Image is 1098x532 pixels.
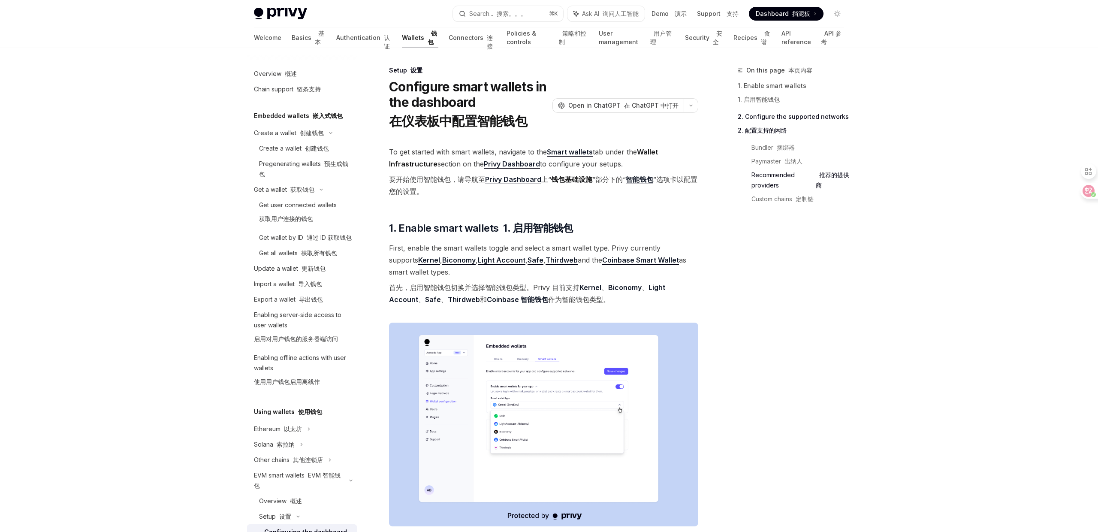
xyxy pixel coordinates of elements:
div: Pregenerating wallets [259,159,352,179]
a: Authentication 认证 [336,27,392,48]
div: Search... [469,9,527,19]
a: Welcome [254,27,281,48]
button: Ask AI 询问人工智能 [567,6,645,21]
div: Export a wallet [254,294,323,305]
div: Chain support [254,84,321,94]
div: Get wallet by ID [259,233,352,243]
font: 2. 配置支持的网络 [738,127,787,134]
font: 挡泥板 [792,10,810,17]
a: Coinbase 智能钱包 [487,295,548,304]
font: 获取用户连接的钱包 [259,215,313,222]
font: 概述 [290,497,302,505]
font: 询问人工智能 [603,10,639,17]
font: 安全 [713,30,722,45]
div: Enabling offline actions with user wallets [254,353,352,390]
a: Overview 概述 [247,493,357,509]
h1: Configure smart wallets in the dashboard [389,79,549,132]
img: light logo [254,8,307,20]
div: Solana [254,439,295,450]
span: On this page [746,65,812,76]
div: Setup [259,511,291,522]
font: 设置 [410,66,422,74]
a: Safe [528,256,543,265]
a: Enabling offline actions with user wallets使用用户钱包启用离线作 [247,350,357,393]
a: User management 用户管理 [599,27,675,48]
font: 更新钱包 [302,265,326,272]
div: Import a wallet [254,279,322,289]
a: Biconomy [608,283,642,292]
a: Get all wallets 获取所有钱包 [247,245,357,261]
a: Kernel [579,283,601,292]
font: 用户管理 [650,30,672,45]
div: Overview [259,496,302,506]
font: 创建钱包 [305,145,329,152]
a: Basics 基本 [292,27,326,48]
a: Pregenerating wallets 预生成钱包 [247,156,357,182]
font: 导出钱包 [299,296,323,303]
span: Ask AI [582,9,639,18]
div: Create a wallet [259,143,329,154]
font: 嵌入式钱包 [313,112,343,119]
font: API 参考 [821,30,842,45]
span: First, enable the smart wallets toggle and select a smart wallet type. Privy currently supports ,... [389,242,698,309]
font: 搜索。。。 [497,10,527,17]
a: Light Account [478,256,525,265]
img: Sample enable smart wallets [389,323,698,526]
a: Demo 演示 [652,9,687,18]
span: 1. Enable smart wallets [389,221,573,235]
a: Paymaster 出纳人 [751,154,851,168]
font: 在仪表板中配置智能钱包 [389,113,527,129]
font: 推荐的提供商 [816,171,849,189]
font: 其他连锁店 [293,456,323,463]
a: Smart wallets [547,148,593,157]
a: Overview 概述 [247,66,357,82]
button: Open in ChatGPT 在 ChatGPT 中打开 [552,98,684,113]
a: Chain support 链条支持 [247,82,357,97]
a: Custom chains 定制链 [751,192,851,206]
div: Get user connected wallets [259,200,337,227]
div: Other chains [254,455,323,465]
div: Get a wallet [254,184,314,195]
h5: Embedded wallets [254,111,343,121]
div: Get all wallets [259,248,337,258]
a: 智能钱包 [626,175,653,184]
strong: 钱包基础设施 [551,175,592,184]
span: ⌘ K [549,10,558,17]
font: 使用钱包 [298,408,322,415]
font: 基本 [315,30,324,45]
a: Get wallet by ID 通过 ID 获取钱包 [247,230,357,245]
font: 设置 [279,513,291,520]
font: 演示 [675,10,687,17]
a: Biconomy [442,256,476,265]
a: Get user connected wallets获取用户连接的钱包 [247,197,357,230]
font: 钱包 [428,30,437,45]
font: 捆绑器 [777,144,795,151]
font: 获取钱包 [290,186,314,193]
h5: Using wallets [254,407,322,417]
font: 1. 启用智能钱包 [503,222,573,234]
a: Policies & controls 策略和控制 [507,27,588,48]
a: Enabling server-side access to user wallets启用对用户钱包的服务器端访问 [247,307,357,350]
a: Safe [425,295,441,304]
font: 首先，启用智能钱包切换并选择智能钱包类型。Privy 目前支持 、 、 、 、 和 作为智能钱包类型。 [389,283,665,304]
font: 索拉纳 [277,441,295,448]
strong: 智能钱包 [626,175,653,184]
font: 以太坊 [284,425,302,432]
font: 本页内容 [788,66,812,74]
a: Privy Dashboard [484,160,540,169]
a: Bundler 捆绑器 [751,141,851,154]
font: 食谱 [761,30,770,45]
span: To get started with smart wallets, navigate to the tab under the section on the to configure your... [389,146,698,201]
font: 1. 启用智能钱包 [738,96,780,103]
a: 2. Configure the supported networks2. 配置支持的网络 [738,110,851,141]
div: Ethereum [254,424,302,434]
a: Wallets 钱包 [402,27,438,48]
div: Enabling server-side access to user wallets [254,310,352,348]
font: 启用对用户钱包的服务器端访问 [254,335,338,342]
a: Recommended providers 推荐的提供商 [751,168,851,192]
a: Support 支持 [697,9,739,18]
a: Dashboard 挡泥板 [749,7,823,21]
a: Create a wallet 创建钱包 [247,141,357,156]
a: Export a wallet 导出钱包 [247,292,357,307]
